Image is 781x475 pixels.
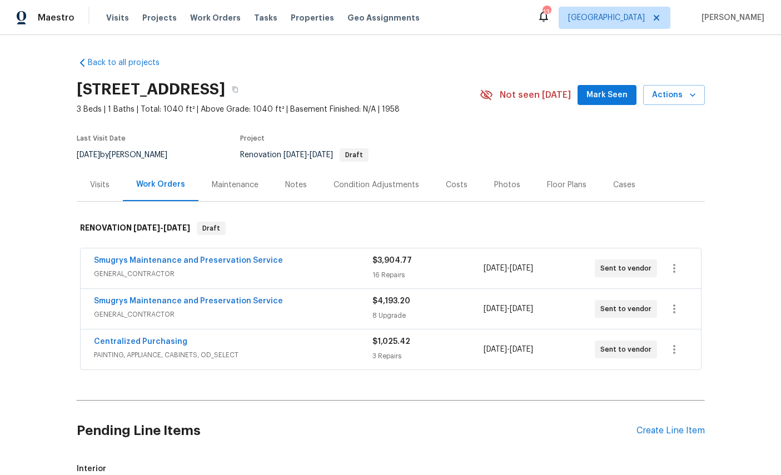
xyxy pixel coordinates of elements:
[163,224,190,232] span: [DATE]
[510,346,533,353] span: [DATE]
[77,104,480,115] span: 3 Beds | 1 Baths | Total: 1040 ft² | Above Grade: 1040 ft² | Basement Finished: N/A | 1958
[77,151,100,159] span: [DATE]
[652,88,696,102] span: Actions
[94,268,372,279] span: GENERAL_CONTRACTOR
[310,151,333,159] span: [DATE]
[77,148,181,162] div: by [PERSON_NAME]
[198,223,225,234] span: Draft
[484,344,533,355] span: -
[510,264,533,272] span: [DATE]
[90,179,110,191] div: Visits
[600,303,656,314] span: Sent to vendor
[291,12,334,23] span: Properties
[643,85,705,106] button: Actions
[77,135,126,142] span: Last Visit Date
[225,79,245,99] button: Copy Address
[94,297,283,305] a: Smugrys Maintenance and Preservation Service
[190,12,241,23] span: Work Orders
[77,405,636,457] h2: Pending Line Items
[568,12,645,23] span: [GEOGRAPHIC_DATA]
[613,179,635,191] div: Cases
[106,12,129,23] span: Visits
[600,344,656,355] span: Sent to vendor
[77,463,705,474] span: Interior
[341,152,367,158] span: Draft
[578,85,636,106] button: Mark Seen
[484,305,507,313] span: [DATE]
[283,151,307,159] span: [DATE]
[136,179,185,190] div: Work Orders
[334,179,419,191] div: Condition Adjustments
[372,338,410,346] span: $1,025.42
[372,351,484,362] div: 3 Repairs
[94,349,372,361] span: PAINTING, APPLIANCE, CABINETS, OD_SELECT
[372,257,412,264] span: $3,904.77
[494,179,520,191] div: Photos
[94,338,187,346] a: Centralized Purchasing
[133,224,190,232] span: -
[484,346,507,353] span: [DATE]
[372,310,484,321] div: 8 Upgrade
[697,12,764,23] span: [PERSON_NAME]
[484,303,533,314] span: -
[484,263,533,274] span: -
[133,224,160,232] span: [DATE]
[94,309,372,320] span: GENERAL_CONTRACTOR
[372,269,484,281] div: 16 Repairs
[372,297,410,305] span: $4,193.20
[543,7,550,18] div: 13
[38,12,74,23] span: Maestro
[484,264,507,272] span: [DATE]
[600,263,656,274] span: Sent to vendor
[347,12,420,23] span: Geo Assignments
[77,211,705,246] div: RENOVATION [DATE]-[DATE]Draft
[80,222,190,235] h6: RENOVATION
[77,84,225,95] h2: [STREET_ADDRESS]
[77,57,183,68] a: Back to all projects
[510,305,533,313] span: [DATE]
[636,426,705,436] div: Create Line Item
[586,88,628,102] span: Mark Seen
[212,179,258,191] div: Maintenance
[285,179,307,191] div: Notes
[500,89,571,101] span: Not seen [DATE]
[142,12,177,23] span: Projects
[547,179,586,191] div: Floor Plans
[254,14,277,22] span: Tasks
[283,151,333,159] span: -
[94,257,283,264] a: Smugrys Maintenance and Preservation Service
[240,135,265,142] span: Project
[446,179,467,191] div: Costs
[240,151,369,159] span: Renovation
